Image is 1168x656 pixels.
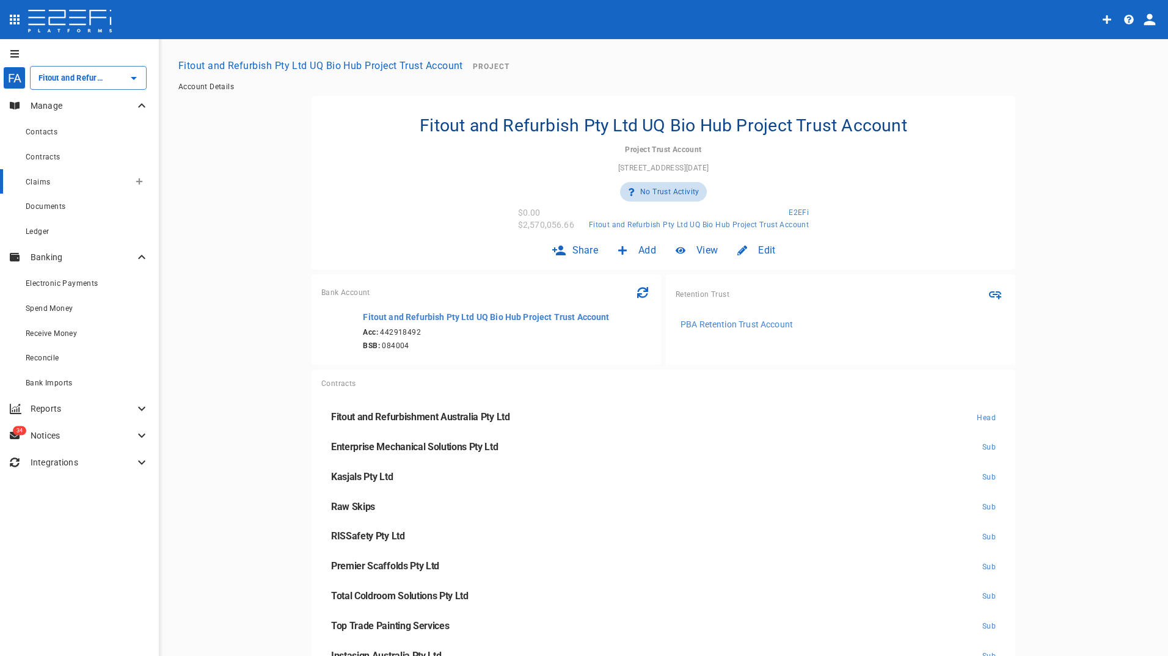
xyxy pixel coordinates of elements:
[982,503,996,511] span: Sub
[26,354,59,362] span: Reconcile
[26,227,49,236] span: Ledger
[363,311,609,323] p: Fitout and Refurbish Pty Ltd UQ Bio Hub Project Trust Account
[321,432,1006,462] a: Enterprise Mechanical Solutions Pty LtdSub
[982,443,996,451] span: Sub
[26,178,50,186] span: Claims
[3,67,26,89] div: FA
[321,522,1006,552] a: RISSafety Pty LtdSub
[982,592,996,600] span: Sub
[331,471,393,483] span: Kasjals Pty Ltd
[26,304,73,313] span: Spend Money
[35,71,107,84] input: Fitout and Refurbish Pty Ltd UQ Bio Hub Project Trust Account
[789,208,809,217] span: E2EFi
[640,188,699,196] span: No Trust Activity
[178,82,234,91] a: Account Details
[26,153,60,161] span: Contracts
[331,560,439,572] span: Premier Scaffolds Pty Ltd
[331,620,449,632] span: Top Trade Painting Services
[331,411,510,423] span: Fitout and Refurbishment Australia Pty Ltd
[26,279,98,288] span: Electronic Payments
[178,82,1148,91] nav: breadcrumb
[31,429,134,442] p: Notices
[331,590,469,602] span: Total Coldroom Solutions Pty Ltd
[982,563,996,571] span: Sub
[173,54,468,78] button: Fitout and Refurbish Pty Ltd UQ Bio Hub Project Trust Account
[26,128,57,136] span: Contacts
[331,501,375,512] span: Raw Skips
[666,236,728,264] div: View
[982,622,996,630] span: Sub
[542,236,608,264] div: Share
[589,220,809,229] span: Fitout and Refurbish Pty Ltd UQ Bio Hub Project Trust Account
[985,284,1006,305] button: Link RTA
[758,243,775,257] span: Edit
[331,530,405,542] span: RISSafety Pty Ltd
[363,341,380,350] b: BSB:
[130,172,149,191] button: Create claim
[31,403,134,415] p: Reports
[321,581,1006,611] a: Total Coldroom Solutions Pty LtdSub
[31,456,134,468] p: Integrations
[676,290,729,299] span: Retention Trust
[363,328,609,337] span: 442918492
[321,492,1006,522] a: Raw SkipsSub
[608,236,666,264] div: Add
[618,164,709,172] span: [STREET_ADDRESS][DATE]
[681,318,793,330] p: PBA Retention Trust Account
[125,70,142,87] button: Open
[572,243,599,257] span: Share
[321,611,1006,641] a: Top Trade Painting ServicesSub
[676,315,1006,334] a: PBA Retention Trust Account
[634,284,651,301] span: Last refreshed August 14, 2025 3:00 PM
[13,426,26,436] span: 34
[363,341,609,350] span: 084004
[136,178,143,185] span: Create claim
[31,100,134,112] p: Manage
[625,145,701,154] span: Project Trust Account
[982,533,996,541] span: Sub
[638,243,656,257] span: Add
[420,115,907,136] h4: Fitout and Refurbish Pty Ltd UQ Bio Hub Project Trust Account
[518,206,541,219] p: $0.00
[26,329,77,338] span: Receive Money
[473,62,509,71] span: Project
[728,236,785,264] div: Edit
[321,379,356,388] span: Contracts
[31,251,134,263] p: Banking
[321,288,370,297] span: Bank Account
[982,473,996,481] span: Sub
[321,462,1006,492] a: Kasjals Pty LtdSub
[331,441,498,453] span: Enterprise Mechanical Solutions Pty Ltd
[26,379,73,387] span: Bank Imports
[363,328,378,337] b: Acc:
[321,552,1006,581] a: Premier Scaffolds Pty LtdSub
[26,202,66,211] span: Documents
[696,243,718,257] span: View
[321,403,1006,432] a: Fitout and Refurbishment Australia Pty LtdHead
[977,414,996,422] span: Head
[518,219,574,231] p: $2,570,056.66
